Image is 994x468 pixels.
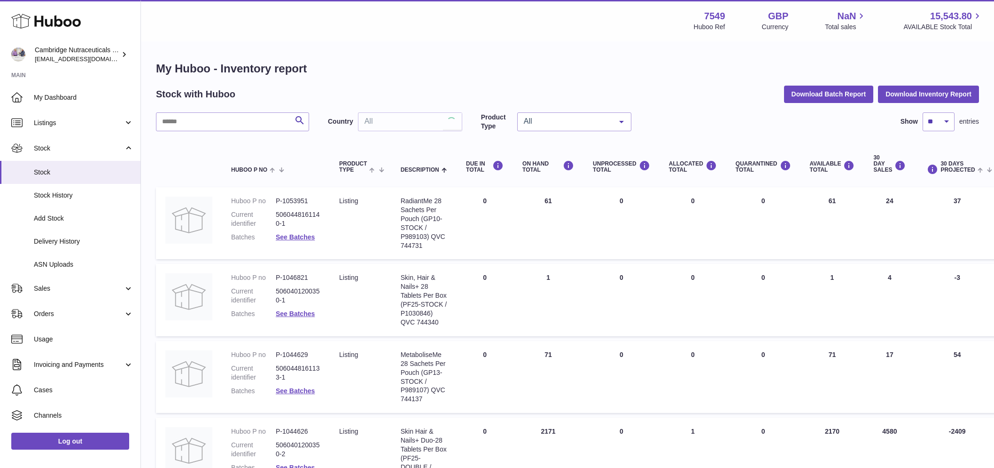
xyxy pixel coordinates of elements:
[231,233,276,242] dt: Batches
[156,88,235,101] h2: Stock with Huboo
[231,427,276,436] dt: Huboo P no
[694,23,725,32] div: Huboo Ref
[276,310,315,317] a: See Batches
[156,61,979,76] h1: My Huboo - Inventory report
[339,428,358,435] span: listing
[800,187,864,259] td: 61
[276,197,320,206] dd: P-1053951
[768,10,788,23] strong: GBP
[864,187,915,259] td: 24
[165,273,212,320] img: product image
[34,237,133,246] span: Delivery History
[583,341,660,413] td: 0
[810,160,855,173] div: AVAILABLE Total
[34,93,133,102] span: My Dashboard
[583,187,660,259] td: 0
[276,427,320,436] dd: P-1044626
[513,187,583,259] td: 61
[35,55,138,63] span: [EMAIL_ADDRESS][DOMAIN_NAME]
[165,350,212,397] img: product image
[34,360,124,369] span: Invoicing and Payments
[762,23,789,32] div: Currency
[276,387,315,395] a: See Batches
[401,197,447,250] div: RadiantMe 28 Sachets Per Pouch (GP10-STOCK / P989103) QVC 744731
[339,274,358,281] span: listing
[231,441,276,459] dt: Current identifier
[513,264,583,336] td: 1
[35,46,119,63] div: Cambridge Nutraceuticals Ltd
[339,197,358,205] span: listing
[761,274,765,281] span: 0
[401,167,439,173] span: Description
[401,350,447,404] div: MetaboliseMe 28 Sachets Per Pouch (GP13-STOCK / P989107) QVC 744137
[513,341,583,413] td: 71
[825,23,867,32] span: Total sales
[930,10,972,23] span: 15,543.80
[864,341,915,413] td: 17
[864,264,915,336] td: 4
[276,287,320,305] dd: 5060401200350-1
[339,161,367,173] span: Product Type
[11,433,129,450] a: Log out
[660,341,726,413] td: 0
[761,428,765,435] span: 0
[34,386,133,395] span: Cases
[522,160,574,173] div: ON HAND Total
[901,117,918,126] label: Show
[34,335,133,344] span: Usage
[276,441,320,459] dd: 5060401200350-2
[165,197,212,244] img: product image
[276,273,320,282] dd: P-1046821
[231,167,267,173] span: Huboo P no
[34,168,133,177] span: Stock
[761,351,765,358] span: 0
[328,117,353,126] label: Country
[903,23,983,32] span: AVAILABLE Stock Total
[34,214,133,223] span: Add Stock
[521,117,612,126] span: All
[11,48,25,62] img: qvc@camnutra.com
[457,341,513,413] td: 0
[761,197,765,205] span: 0
[231,210,276,228] dt: Current identifier
[34,309,124,318] span: Orders
[34,411,133,420] span: Channels
[231,287,276,305] dt: Current identifier
[457,264,513,336] td: 0
[959,117,979,126] span: entries
[339,351,358,358] span: listing
[593,160,650,173] div: UNPROCESSED Total
[903,10,983,32] a: 15,543.80 AVAILABLE Stock Total
[800,264,864,336] td: 1
[873,155,906,174] div: 30 DAY SALES
[276,350,320,359] dd: P-1044629
[34,260,133,269] span: ASN Uploads
[736,160,791,173] div: QUARANTINED Total
[784,86,874,103] button: Download Batch Report
[481,113,513,131] label: Product Type
[231,364,276,382] dt: Current identifier
[825,10,867,32] a: NaN Total sales
[231,309,276,318] dt: Batches
[276,210,320,228] dd: 5060448161140-1
[660,264,726,336] td: 0
[34,144,124,153] span: Stock
[276,364,320,382] dd: 5060448161133-1
[231,350,276,359] dt: Huboo P no
[837,10,856,23] span: NaN
[231,197,276,206] dt: Huboo P no
[401,273,447,326] div: Skin, Hair & Nails+ 28 Tablets Per Box (PF25-STOCK / P1030846) QVC 744340
[231,273,276,282] dt: Huboo P no
[583,264,660,336] td: 0
[940,161,975,173] span: 30 DAYS PROJECTED
[276,233,315,241] a: See Batches
[34,119,124,127] span: Listings
[878,86,979,103] button: Download Inventory Report
[800,341,864,413] td: 71
[457,187,513,259] td: 0
[34,284,124,293] span: Sales
[669,160,717,173] div: ALLOCATED Total
[704,10,725,23] strong: 7549
[466,160,504,173] div: DUE IN TOTAL
[34,191,133,200] span: Stock History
